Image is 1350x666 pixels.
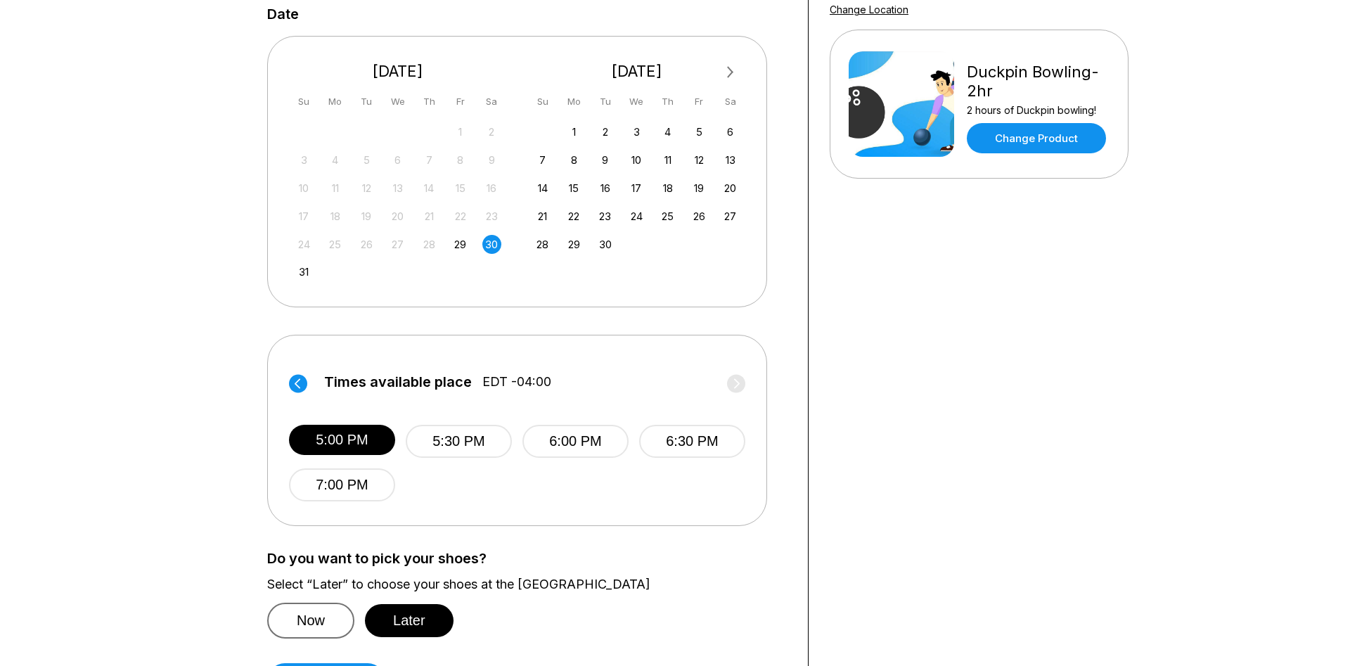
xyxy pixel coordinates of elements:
[565,207,584,226] div: Choose Monday, September 22nd, 2025
[420,235,439,254] div: Not available Thursday, August 28th, 2025
[451,179,470,198] div: Not available Friday, August 15th, 2025
[627,151,646,169] div: Choose Wednesday, September 10th, 2025
[326,151,345,169] div: Not available Monday, August 4th, 2025
[533,179,552,198] div: Choose Sunday, September 14th, 2025
[295,179,314,198] div: Not available Sunday, August 10th, 2025
[289,425,395,455] button: 5:00 PM
[565,235,584,254] div: Choose Monday, September 29th, 2025
[596,235,615,254] div: Choose Tuesday, September 30th, 2025
[388,235,407,254] div: Not available Wednesday, August 27th, 2025
[721,179,740,198] div: Choose Saturday, September 20th, 2025
[388,179,407,198] div: Not available Wednesday, August 13th, 2025
[295,92,314,111] div: Su
[830,4,908,15] a: Change Location
[721,151,740,169] div: Choose Saturday, September 13th, 2025
[482,374,551,390] span: EDT -04:00
[420,151,439,169] div: Not available Thursday, August 7th, 2025
[388,92,407,111] div: We
[326,92,345,111] div: Mo
[451,151,470,169] div: Not available Friday, August 8th, 2025
[482,92,501,111] div: Sa
[721,92,740,111] div: Sa
[596,92,615,111] div: Tu
[533,235,552,254] div: Choose Sunday, September 28th, 2025
[451,92,470,111] div: Fr
[267,6,299,22] label: Date
[658,207,677,226] div: Choose Thursday, September 25th, 2025
[532,121,742,254] div: month 2025-09
[690,179,709,198] div: Choose Friday, September 19th, 2025
[658,179,677,198] div: Choose Thursday, September 18th, 2025
[849,51,954,157] img: Duckpin Bowling- 2hr
[295,207,314,226] div: Not available Sunday, August 17th, 2025
[565,179,584,198] div: Choose Monday, September 15th, 2025
[658,151,677,169] div: Choose Thursday, September 11th, 2025
[658,92,677,111] div: Th
[482,122,501,141] div: Not available Saturday, August 2nd, 2025
[357,92,376,111] div: Tu
[292,121,503,282] div: month 2025-08
[357,151,376,169] div: Not available Tuesday, August 5th, 2025
[267,603,354,639] button: Now
[596,151,615,169] div: Choose Tuesday, September 9th, 2025
[420,179,439,198] div: Not available Thursday, August 14th, 2025
[565,122,584,141] div: Choose Monday, September 1st, 2025
[533,92,552,111] div: Su
[719,61,742,84] button: Next Month
[596,122,615,141] div: Choose Tuesday, September 2nd, 2025
[357,179,376,198] div: Not available Tuesday, August 12th, 2025
[596,179,615,198] div: Choose Tuesday, September 16th, 2025
[267,577,787,592] label: Select “Later” to choose your shoes at the [GEOGRAPHIC_DATA]
[289,62,507,81] div: [DATE]
[295,151,314,169] div: Not available Sunday, August 3rd, 2025
[482,235,501,254] div: Choose Saturday, August 30th, 2025
[451,122,470,141] div: Not available Friday, August 1st, 2025
[420,92,439,111] div: Th
[451,235,470,254] div: Choose Friday, August 29th, 2025
[357,235,376,254] div: Not available Tuesday, August 26th, 2025
[326,179,345,198] div: Not available Monday, August 11th, 2025
[326,235,345,254] div: Not available Monday, August 25th, 2025
[295,262,314,281] div: Choose Sunday, August 31st, 2025
[289,468,395,501] button: 7:00 PM
[690,207,709,226] div: Choose Friday, September 26th, 2025
[967,123,1106,153] a: Change Product
[690,92,709,111] div: Fr
[533,207,552,226] div: Choose Sunday, September 21st, 2025
[690,151,709,169] div: Choose Friday, September 12th, 2025
[533,151,552,169] div: Choose Sunday, September 7th, 2025
[639,425,745,458] button: 6:30 PM
[627,179,646,198] div: Choose Wednesday, September 17th, 2025
[967,63,1110,101] div: Duckpin Bowling- 2hr
[967,104,1110,116] div: 2 hours of Duckpin bowling!
[388,207,407,226] div: Not available Wednesday, August 20th, 2025
[596,207,615,226] div: Choose Tuesday, September 23rd, 2025
[324,374,472,390] span: Times available place
[658,122,677,141] div: Choose Thursday, September 4th, 2025
[627,122,646,141] div: Choose Wednesday, September 3rd, 2025
[406,425,512,458] button: 5:30 PM
[482,151,501,169] div: Not available Saturday, August 9th, 2025
[721,207,740,226] div: Choose Saturday, September 27th, 2025
[522,425,629,458] button: 6:00 PM
[357,207,376,226] div: Not available Tuesday, August 19th, 2025
[388,151,407,169] div: Not available Wednesday, August 6th, 2025
[721,122,740,141] div: Choose Saturday, September 6th, 2025
[451,207,470,226] div: Not available Friday, August 22nd, 2025
[690,122,709,141] div: Choose Friday, September 5th, 2025
[565,151,584,169] div: Choose Monday, September 8th, 2025
[295,235,314,254] div: Not available Sunday, August 24th, 2025
[627,207,646,226] div: Choose Wednesday, September 24th, 2025
[482,179,501,198] div: Not available Saturday, August 16th, 2025
[627,92,646,111] div: We
[365,604,454,637] button: Later
[326,207,345,226] div: Not available Monday, August 18th, 2025
[565,92,584,111] div: Mo
[267,551,787,566] label: Do you want to pick your shoes?
[482,207,501,226] div: Not available Saturday, August 23rd, 2025
[528,62,746,81] div: [DATE]
[420,207,439,226] div: Not available Thursday, August 21st, 2025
